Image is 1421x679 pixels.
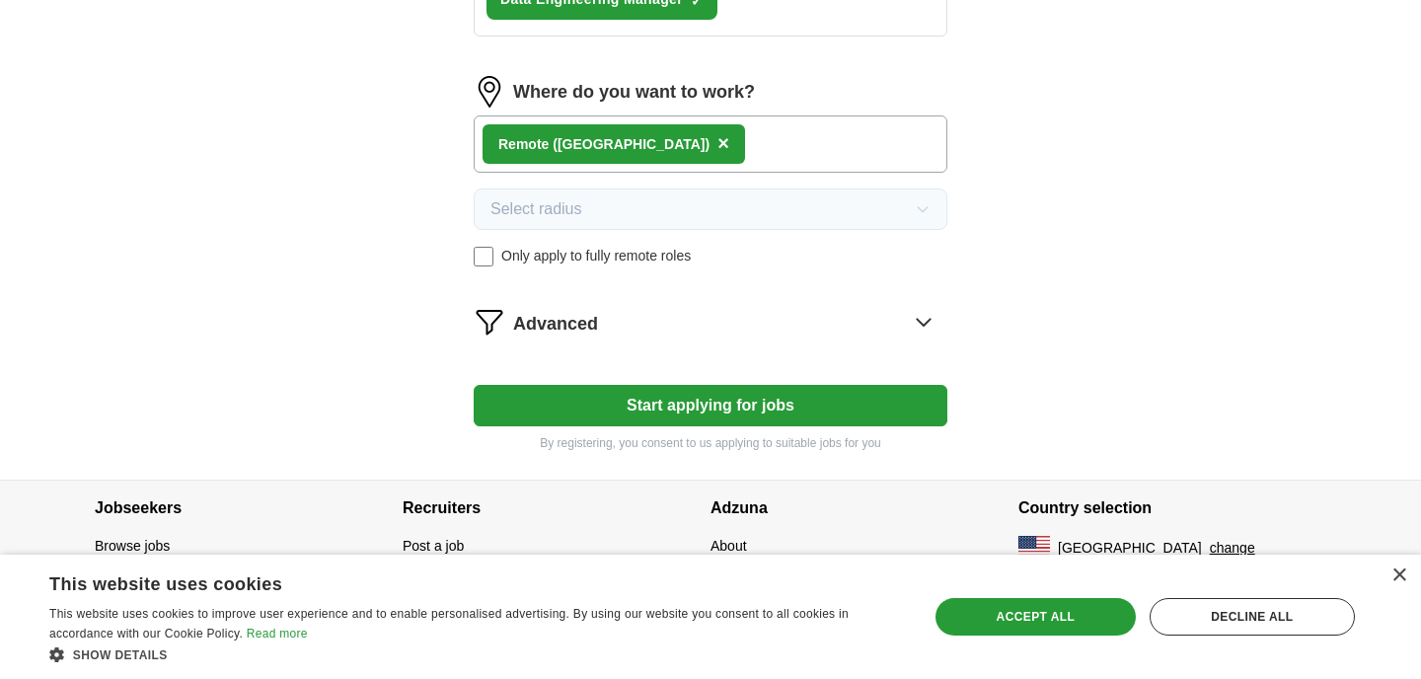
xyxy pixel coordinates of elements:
[474,385,947,426] button: Start applying for jobs
[474,434,947,452] p: By registering, you consent to us applying to suitable jobs for you
[474,247,493,266] input: Only apply to fully remote roles
[1150,598,1355,636] div: Decline all
[1018,481,1326,536] h4: Country selection
[498,134,710,155] div: Remote ([GEOGRAPHIC_DATA])
[403,538,464,554] a: Post a job
[1018,536,1050,560] img: US flag
[501,246,691,266] span: Only apply to fully remote roles
[1210,538,1255,559] button: change
[513,79,755,106] label: Where do you want to work?
[1058,538,1202,559] span: [GEOGRAPHIC_DATA]
[73,648,168,662] span: Show details
[474,76,505,108] img: location.png
[49,644,903,664] div: Show details
[717,132,729,154] span: ×
[247,627,308,641] a: Read more, opens a new window
[710,538,747,554] a: About
[490,197,582,221] span: Select radius
[513,311,598,338] span: Advanced
[1391,568,1406,583] div: Close
[95,538,170,554] a: Browse jobs
[474,189,947,230] button: Select radius
[935,598,1136,636] div: Accept all
[49,566,854,596] div: This website uses cookies
[49,607,849,641] span: This website uses cookies to improve user experience and to enable personalised advertising. By u...
[474,306,505,338] img: filter
[717,129,729,159] button: ×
